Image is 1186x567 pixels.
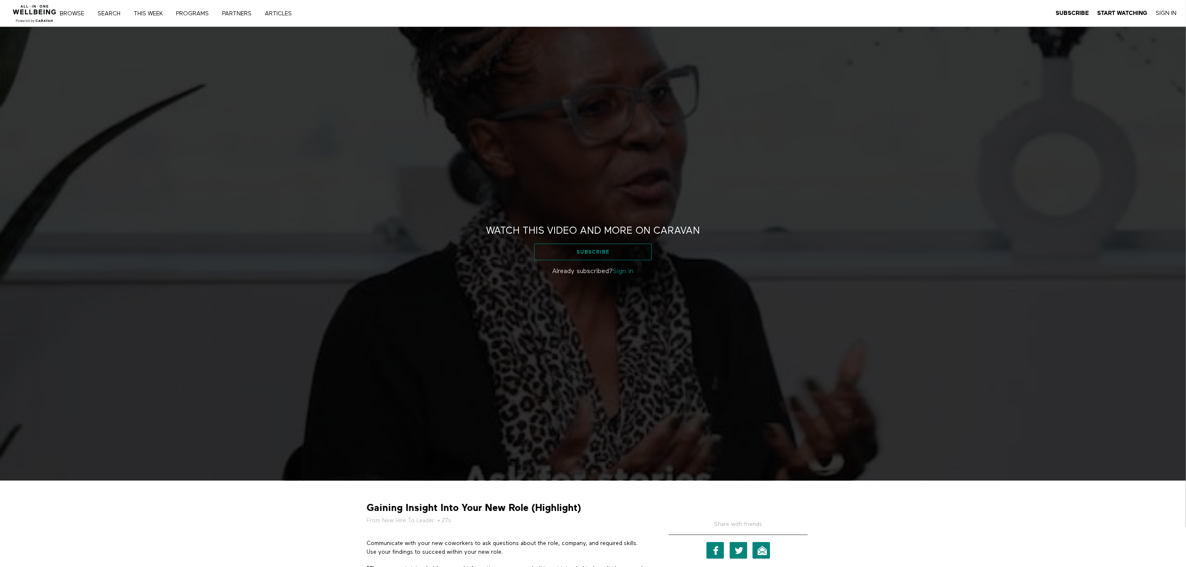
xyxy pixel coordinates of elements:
[730,542,747,559] a: Twitter
[262,11,301,17] a: ARTICLES
[707,542,724,559] a: Facebook
[486,225,700,237] h2: Watch this video and more on CARAVAN
[1098,10,1148,17] a: Start Watching
[367,516,435,525] a: From New Hire To Leader
[173,11,218,17] a: PROGRAMS
[95,11,129,17] a: Search
[1056,10,1089,16] strong: Subscribe
[1156,10,1177,17] a: Sign In
[219,11,260,17] a: PARTNERS
[753,542,770,559] a: Email
[367,516,645,525] h5: • 27s
[613,268,634,275] a: Sign in
[1056,10,1089,17] a: Subscribe
[534,244,652,260] a: Subscribe
[367,501,582,514] strong: Gaining Insight Into Your New Role (Highlight)
[66,9,309,17] nav: Primary
[1098,10,1148,16] strong: Start Watching
[367,539,645,556] p: Communicate with your new coworkers to ask questions about the role, company, and required skills...
[57,11,93,17] a: Browse
[669,520,808,535] h5: Share with friends
[471,266,716,276] p: Already subscribed?
[131,11,171,17] a: THIS WEEK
